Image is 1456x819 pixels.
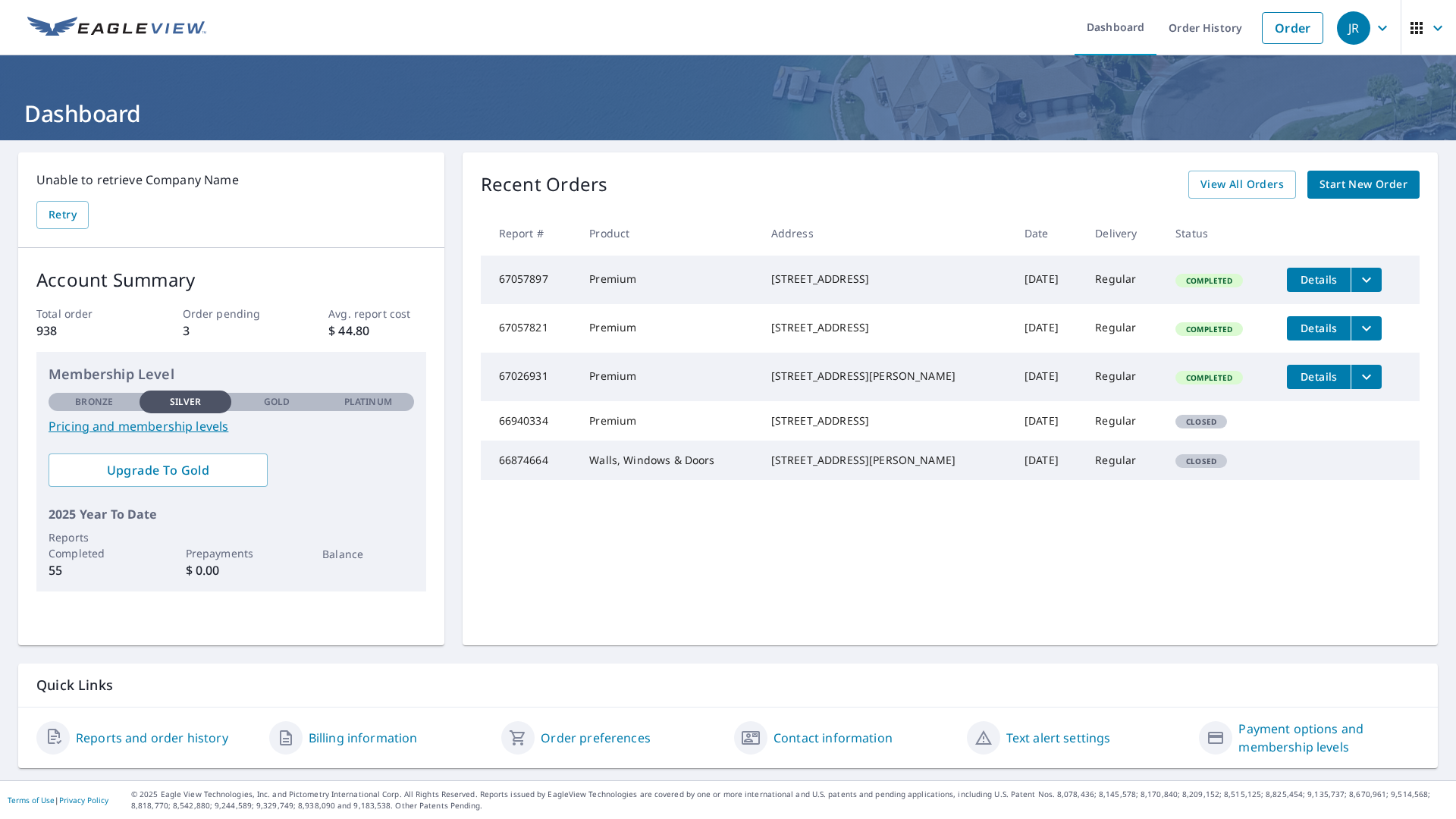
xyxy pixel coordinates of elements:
button: detailsBtn-67057821 [1287,316,1351,340]
td: 66940334 [481,401,578,441]
th: Address [759,211,1012,256]
div: [STREET_ADDRESS][PERSON_NAME] [771,369,1000,384]
p: Membership Level [49,364,414,384]
p: 3 [183,322,280,340]
div: [STREET_ADDRESS] [771,320,1000,335]
span: Start New Order [1319,175,1407,194]
p: Platinum [344,395,392,409]
a: View All Orders [1188,171,1296,199]
span: Details [1296,272,1341,287]
img: EV Logo [27,17,206,39]
td: [DATE] [1012,256,1083,304]
td: 67057897 [481,256,578,304]
span: Upgrade To Gold [61,462,256,479]
td: Regular [1083,256,1163,304]
span: Completed [1177,324,1241,334]
p: Silver [170,395,202,409]
th: Product [577,211,758,256]
a: Reports and order history [76,729,228,747]
button: detailsBtn-67057897 [1287,268,1351,292]
a: Payment options and membership levels [1238,720,1420,756]
span: Closed [1177,416,1225,427]
td: Regular [1083,304,1163,353]
p: Bronze [75,395,113,409]
p: 55 [49,561,140,579]
span: Details [1296,369,1341,384]
th: Date [1012,211,1083,256]
button: Retry [36,201,89,229]
button: filesDropdownBtn-67057897 [1351,268,1382,292]
td: Regular [1083,401,1163,441]
a: Pricing and membership levels [49,417,414,435]
td: [DATE] [1012,353,1083,401]
td: Regular [1083,441,1163,480]
div: [STREET_ADDRESS] [771,413,1000,428]
a: Privacy Policy [59,795,108,805]
p: © 2025 Eagle View Technologies, Inc. and Pictometry International Corp. All Rights Reserved. Repo... [131,789,1448,811]
td: Walls, Windows & Doors [577,441,758,480]
p: | [8,795,108,805]
button: filesDropdownBtn-67026931 [1351,365,1382,389]
p: Total order [36,306,133,322]
a: Order preferences [541,729,651,747]
td: 67026931 [481,353,578,401]
p: Avg. report cost [328,306,425,322]
div: JR [1337,11,1370,45]
td: Premium [577,256,758,304]
p: 2025 Year To Date [49,505,414,523]
span: Closed [1177,456,1225,466]
a: Order [1262,12,1323,44]
a: Terms of Use [8,795,55,805]
td: Premium [577,304,758,353]
a: Upgrade To Gold [49,453,268,487]
td: [DATE] [1012,441,1083,480]
a: Start New Order [1307,171,1420,199]
button: filesDropdownBtn-67057821 [1351,316,1382,340]
p: Recent Orders [481,171,608,199]
span: Details [1296,321,1341,335]
a: Text alert settings [1006,729,1111,747]
p: $ 0.00 [186,561,277,579]
span: View All Orders [1200,175,1284,194]
td: [DATE] [1012,304,1083,353]
th: Delivery [1083,211,1163,256]
p: Order pending [183,306,280,322]
a: Billing information [309,729,418,747]
p: Account Summary [36,266,426,293]
p: Unable to retrieve Company Name [36,171,426,189]
div: [STREET_ADDRESS] [771,271,1000,287]
td: [DATE] [1012,401,1083,441]
p: Gold [264,395,290,409]
p: Reports Completed [49,529,140,561]
p: $ 44.80 [328,322,425,340]
td: Premium [577,353,758,401]
span: Retry [49,206,77,224]
p: 938 [36,322,133,340]
th: Report # [481,211,578,256]
button: detailsBtn-67026931 [1287,365,1351,389]
td: Premium [577,401,758,441]
td: Regular [1083,353,1163,401]
p: Prepayments [186,545,277,561]
td: 67057821 [481,304,578,353]
h1: Dashboard [18,98,1438,129]
p: Quick Links [36,676,1420,695]
span: Completed [1177,275,1241,286]
span: Completed [1177,372,1241,383]
p: Balance [322,546,413,562]
div: [STREET_ADDRESS][PERSON_NAME] [771,453,1000,468]
th: Status [1163,211,1275,256]
td: 66874664 [481,441,578,480]
a: Contact information [773,729,893,747]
